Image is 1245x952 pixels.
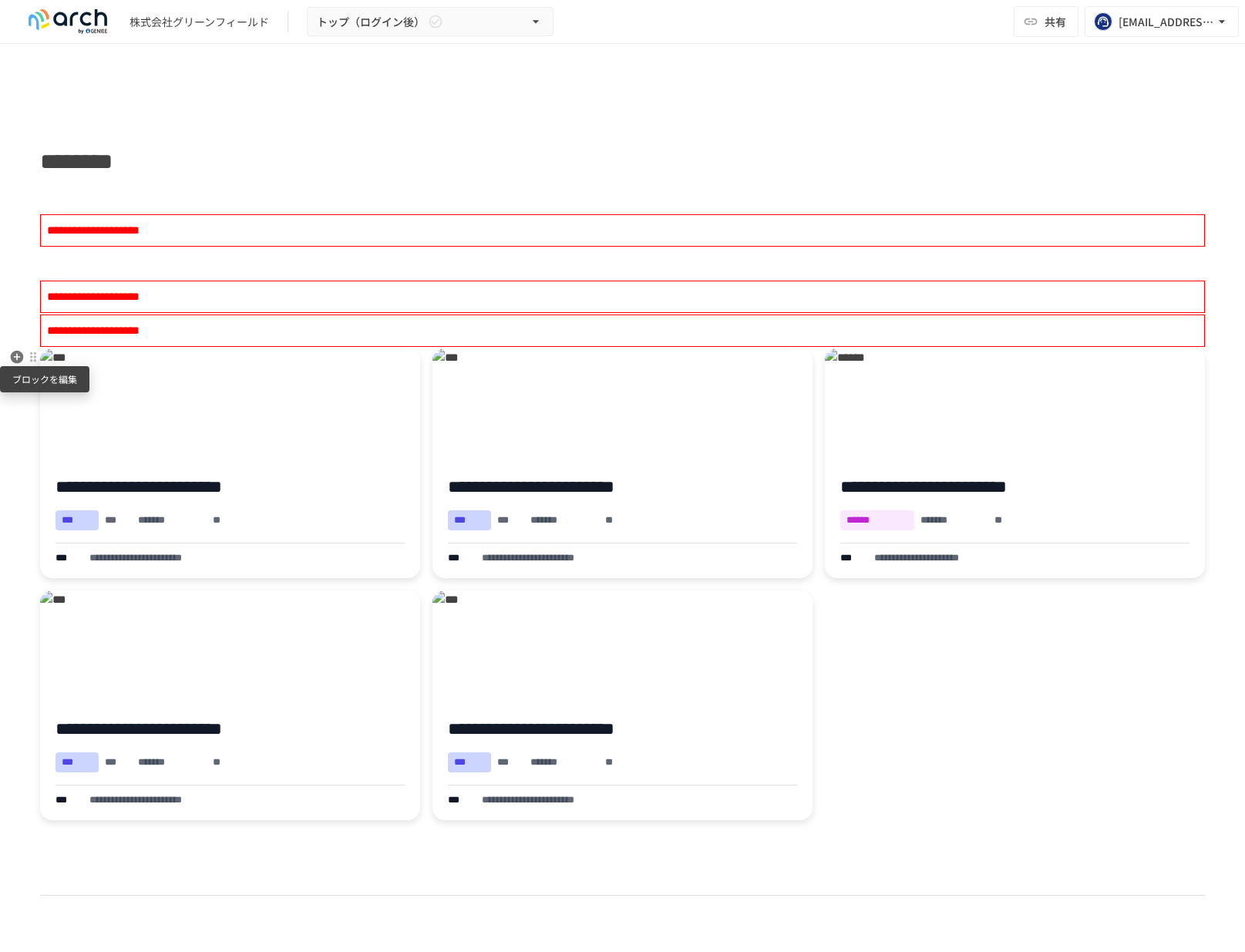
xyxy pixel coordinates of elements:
button: [EMAIL_ADDRESS][DOMAIN_NAME] [1085,6,1239,37]
button: トップ（ログイン後） [307,7,554,37]
div: 株式会社グリーンフィールド [130,14,269,30]
div: [EMAIL_ADDRESS][DOMAIN_NAME] [1119,12,1214,32]
span: 共有 [1045,13,1066,30]
img: logo-default@2x-9cf2c760.svg [19,9,117,34]
button: 共有 [1014,6,1078,37]
span: トップ（ログイン後） [317,12,425,32]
